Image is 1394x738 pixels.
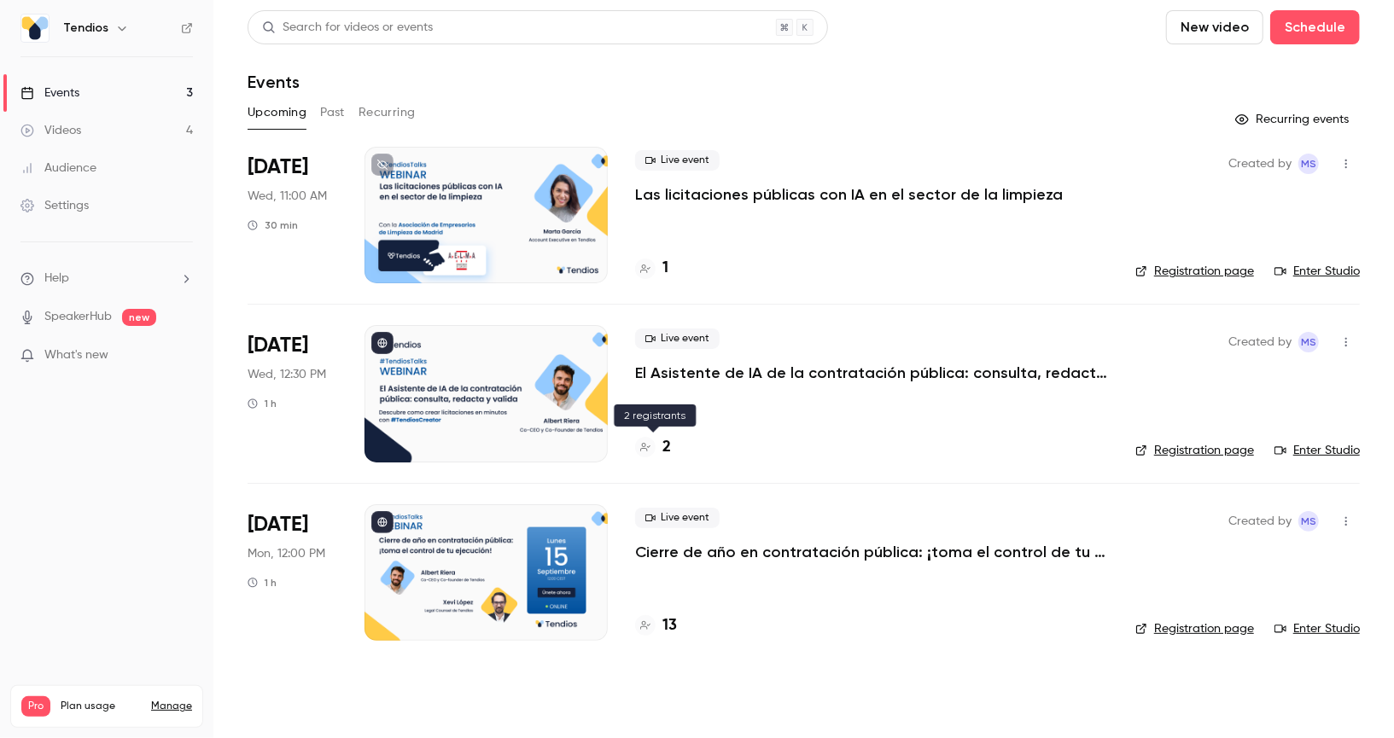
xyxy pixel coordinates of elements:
[248,504,337,641] div: Sep 15 Mon, 12:00 PM (Europe/Madrid)
[635,436,671,459] a: 2
[635,150,720,171] span: Live event
[20,84,79,102] div: Events
[21,15,49,42] img: Tendios
[63,20,108,37] h6: Tendios
[1228,332,1292,352] span: Created by
[1270,10,1360,44] button: Schedule
[1135,263,1254,280] a: Registration page
[248,188,327,205] span: Wed, 11:00 AM
[1274,442,1360,459] a: Enter Studio
[662,436,671,459] h4: 2
[248,332,308,359] span: [DATE]
[1228,106,1360,133] button: Recurring events
[1228,511,1292,532] span: Created by
[1298,154,1319,174] span: Maria Serra
[359,99,416,126] button: Recurring
[248,72,300,92] h1: Events
[662,257,668,280] h4: 1
[20,270,193,288] li: help-dropdown-opener
[248,511,308,538] span: [DATE]
[248,147,337,283] div: Sep 10 Wed, 11:00 AM (Europe/Madrid)
[20,160,96,177] div: Audience
[1166,10,1263,44] button: New video
[248,366,326,383] span: Wed, 12:30 PM
[248,576,277,590] div: 1 h
[635,257,668,280] a: 1
[248,99,306,126] button: Upcoming
[1301,154,1316,174] span: MS
[635,328,720,349] span: Live event
[1228,154,1292,174] span: Created by
[1298,332,1319,352] span: Maria Serra
[248,218,298,232] div: 30 min
[320,99,345,126] button: Past
[61,700,141,713] span: Plan usage
[20,197,89,214] div: Settings
[20,122,81,139] div: Videos
[1298,511,1319,532] span: Maria Serra
[1274,620,1360,637] a: Enter Studio
[21,696,50,717] span: Pro
[248,545,325,562] span: Mon, 12:00 PM
[151,700,192,713] a: Manage
[1135,620,1254,637] a: Registration page
[1301,511,1316,532] span: MS
[635,542,1108,562] a: Cierre de año en contratación pública: ¡toma el control de tu ejecución!
[248,325,337,462] div: Sep 10 Wed, 12:30 PM (Europe/Madrid)
[1274,263,1360,280] a: Enter Studio
[248,154,308,181] span: [DATE]
[44,308,112,326] a: SpeakerHub
[262,19,433,37] div: Search for videos or events
[44,270,69,288] span: Help
[1135,442,1254,459] a: Registration page
[662,614,677,637] h4: 13
[1301,332,1316,352] span: MS
[635,363,1108,383] a: El Asistente de IA de la contratación pública: consulta, redacta y valida.
[635,508,720,528] span: Live event
[44,346,108,364] span: What's new
[248,397,277,410] div: 1 h
[122,309,156,326] span: new
[635,614,677,637] a: 13
[635,184,1063,205] a: Las licitaciones públicas con IA en el sector de la limpieza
